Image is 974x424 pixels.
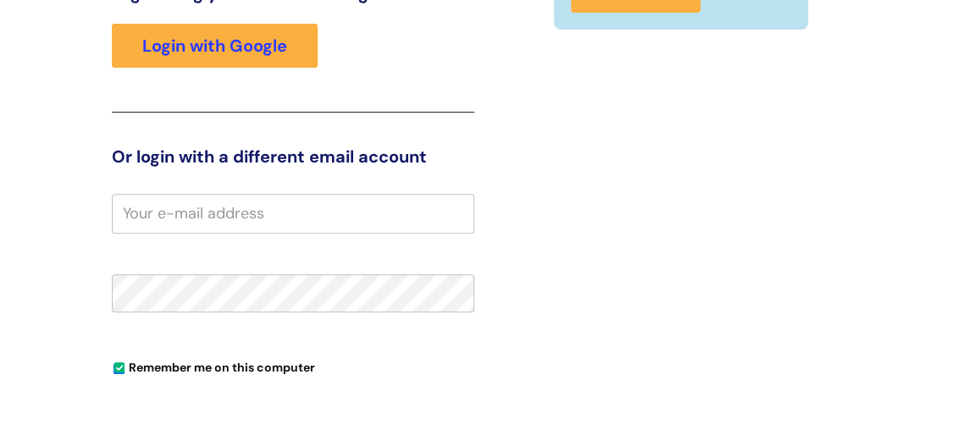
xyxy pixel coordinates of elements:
[112,356,315,375] label: Remember me on this computer
[112,24,318,68] a: Login with Google
[112,194,474,233] input: Your e-mail address
[113,363,125,374] input: Remember me on this computer
[112,146,474,167] h3: Or login with a different email account
[112,353,474,380] div: You can uncheck this option if you're logging in from a shared device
